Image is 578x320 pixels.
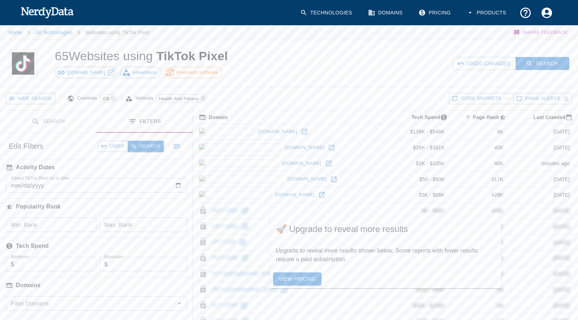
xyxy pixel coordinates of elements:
[273,272,322,286] a: View Pricing
[156,94,207,103] div: Health And Fitness
[450,140,509,155] td: 45K
[9,25,149,40] nav: breadcrumb
[449,93,513,104] button: Show Code Snippets
[100,95,112,102] span: GB
[35,30,73,35] a: All Technologies
[328,174,339,185] a: Open youngminds.org.uk in new window
[6,93,55,104] button: Hide Search
[450,171,509,187] td: 317K
[12,49,34,78] img: TikTok Pixel logo
[9,30,22,35] a: Home
[453,57,516,70] button: Undo Changes
[388,155,450,171] td: $3K - $105K
[172,69,222,76] span: Freemium Software
[77,95,100,102] span: Countries
[524,113,575,122] span: Most recent date this website was successfully crawled
[156,49,228,63] span: TikTok Pixel
[286,174,329,185] a: [DOMAIN_NAME]
[296,2,358,23] a: Technologies
[516,57,569,70] button: Search
[323,158,334,169] a: Open anthonynolan.org in new window
[55,49,228,63] h1: 65 Websites using
[515,2,536,23] button: Support and Documentation
[280,158,323,169] a: [DOMAIN_NAME]
[402,113,450,122] span: The estimated minimum and maximum annual tech spend each webpage has, based on the free, freemium...
[11,254,29,260] label: Minimum
[463,113,509,122] span: A page popularity ranking based on a domain's backlinks. Smaller numbers signal more popular doma...
[6,257,96,271] div: $
[509,187,575,203] td: [DATE]
[276,223,496,235] span: 🚀 Upgrade to reveal more results
[199,144,280,152] img: nuffieldhealth.com icon
[461,95,501,103] span: Show Code Snippets
[509,155,575,171] td: minutes ago
[199,159,277,167] img: anthonynolan.org icon
[462,2,512,23] button: Products
[513,93,572,104] button: Get email alerts with newly found website results. Click to enable.
[174,298,184,308] button: Open
[128,141,164,152] button: Search
[388,140,450,155] td: $26K - $381K
[63,69,109,76] span: [DOMAIN_NAME]
[536,2,557,23] button: Account Settings
[364,2,408,23] a: Domains
[55,67,117,78] a: [DOMAIN_NAME]
[128,69,161,76] span: Advertisers
[414,2,456,23] a: Pricing
[199,191,271,199] img: sightsavers.org icon
[21,5,74,19] img: NerdyData.com
[199,128,253,136] img: bhf.org.uk icon
[199,113,228,122] span: The registered domain name (i.e. "nerdydata.com").
[86,29,149,36] p: Websites using TikTok Pixel
[509,140,575,155] td: [DATE]
[9,140,43,152] h6: Edit Filters
[199,175,283,183] img: youngminds.org.uk icon
[388,187,450,203] td: $3K - $86K
[509,171,575,187] td: [DATE]
[388,124,450,140] td: $139K - $546K
[450,155,509,171] td: 46K
[256,126,299,137] a: [DOMAIN_NAME]
[104,254,123,260] label: Maximum
[509,124,575,140] td: [DATE]
[98,141,128,152] button: Undo
[96,110,193,133] button: Filters
[512,25,569,40] button: Share Feedback
[525,95,560,103] span: Get email alerts with newly found website results. Click to enable.
[120,67,161,78] a: Advertisers
[283,142,326,153] a: [DOMAIN_NAME]
[99,257,187,271] div: $
[156,95,202,102] span: Health And Fitness
[299,126,310,137] a: Open bhf.org.uk in new window
[100,94,118,103] div: GB
[450,124,509,140] td: 6K
[326,142,337,153] a: Open nuffieldhealth.com in new window
[316,189,327,200] a: Open sightsavers.org in new window
[450,187,509,203] td: 428K
[276,246,496,264] p: Upgrade to reveal more results shown below. Some reports with fewer results require a paid subscr...
[135,95,156,102] span: Verticals
[273,189,316,201] a: [DOMAIN_NAME]
[11,175,70,181] label: Added TikTok Pixel on or after
[388,171,450,187] td: $50 - $80K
